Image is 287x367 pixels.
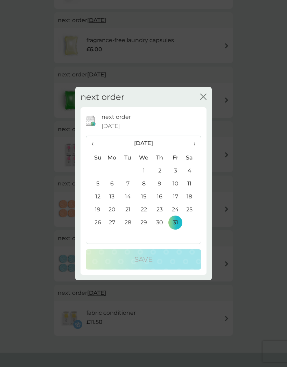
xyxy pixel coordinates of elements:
[189,136,196,151] span: ›
[183,190,201,203] td: 18
[168,216,183,229] td: 31
[120,177,136,190] td: 7
[120,203,136,216] td: 21
[152,190,168,203] td: 16
[86,151,104,164] th: Su
[120,190,136,203] td: 14
[86,203,104,216] td: 19
[136,151,152,164] th: We
[91,136,99,151] span: ‹
[104,151,120,164] th: Mo
[183,164,201,177] td: 4
[152,151,168,164] th: Th
[104,203,120,216] td: 20
[168,203,183,216] td: 24
[183,203,201,216] td: 25
[134,254,153,265] p: Save
[120,151,136,164] th: Tu
[86,190,104,203] td: 12
[104,177,120,190] td: 6
[168,151,183,164] th: Fr
[86,249,201,270] button: Save
[101,122,120,131] span: [DATE]
[136,203,152,216] td: 22
[104,190,120,203] td: 13
[136,190,152,203] td: 15
[136,177,152,190] td: 8
[104,216,120,229] td: 27
[120,216,136,229] td: 28
[168,177,183,190] td: 10
[101,113,131,122] p: next order
[152,216,168,229] td: 30
[183,151,201,164] th: Sa
[183,177,201,190] td: 11
[152,177,168,190] td: 9
[80,92,125,102] h2: next order
[104,136,183,151] th: [DATE]
[168,164,183,177] td: 3
[86,216,104,229] td: 26
[200,94,206,101] button: close
[136,164,152,177] td: 1
[168,190,183,203] td: 17
[152,164,168,177] td: 2
[136,216,152,229] td: 29
[86,177,104,190] td: 5
[152,203,168,216] td: 23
